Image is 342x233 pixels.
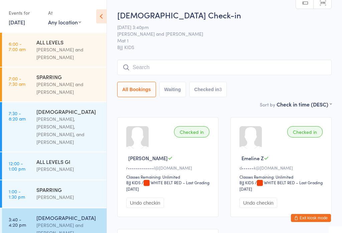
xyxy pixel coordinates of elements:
div: [PERSON_NAME] [36,165,101,173]
div: SPARRING [36,73,101,80]
div: ALL LEVELS GI [36,158,101,165]
span: BJJ KIDS [117,44,332,50]
div: Classes Remaining: Unlimited [126,174,211,180]
a: 7:30 -8:20 am[DEMOGRAPHIC_DATA][PERSON_NAME], [PERSON_NAME], [PERSON_NAME], and [PERSON_NAME] [2,102,107,152]
div: Classes Remaining: Unlimited [239,174,325,180]
time: 6:00 - 7:00 am [9,41,26,52]
button: Checked in3 [189,82,227,97]
span: / WHITE BELT RED – Last Grading [DATE] [239,180,323,192]
a: 7:00 -7:30 amSPARRING[PERSON_NAME] and [PERSON_NAME] [2,67,107,101]
span: Mat 1 [117,37,321,44]
div: [PERSON_NAME] and [PERSON_NAME] [36,46,101,61]
div: SPARRING [36,186,101,193]
div: Check in time (DESC) [277,100,332,108]
div: BJJ KIDS [126,180,141,185]
a: 6:00 -7:00 amALL LEVELS[PERSON_NAME] and [PERSON_NAME] [2,33,107,67]
div: [PERSON_NAME], [PERSON_NAME], [PERSON_NAME], and [PERSON_NAME] [36,115,101,146]
div: [DEMOGRAPHIC_DATA] [36,214,101,221]
div: At [48,7,81,18]
span: [DATE] 3:40pm [117,24,321,30]
div: d••••••k@[DOMAIN_NAME] [239,165,325,171]
span: Emeline Z [241,155,264,162]
span: [PERSON_NAME] and [PERSON_NAME] [117,30,321,37]
button: Undo checkin [126,198,164,208]
div: r•••••••••••••l@[DOMAIN_NAME] [126,165,211,171]
span: [PERSON_NAME] [128,155,168,162]
button: All Bookings [117,82,156,97]
div: [PERSON_NAME] and [PERSON_NAME] [36,80,101,96]
div: Any location [48,18,81,26]
span: / WHITE BELT RED – Last Grading [DATE] [126,180,209,192]
a: 12:00 -1:00 pmALL LEVELS GI[PERSON_NAME] [2,152,107,180]
time: 3:40 - 4:20 pm [9,217,26,227]
div: [PERSON_NAME] [36,193,101,201]
a: [DATE] [9,18,25,26]
div: [DEMOGRAPHIC_DATA] [36,108,101,115]
time: 1:00 - 1:30 pm [9,189,25,199]
div: Events for [9,7,41,18]
div: Checked in [174,126,209,138]
a: 1:00 -1:30 pmSPARRING[PERSON_NAME] [2,180,107,208]
time: 7:30 - 8:20 am [9,110,26,121]
button: Undo checkin [239,198,277,208]
label: Sort by [260,101,275,108]
button: Waiting [159,82,186,97]
h2: [DEMOGRAPHIC_DATA] Check-in [117,9,332,20]
div: BJJ KIDS [239,180,254,185]
button: Exit kiosk mode [291,214,331,222]
div: ALL LEVELS [36,38,101,46]
div: 3 [219,87,222,92]
div: Checked in [287,126,323,138]
time: 7:00 - 7:30 am [9,76,25,86]
input: Search [117,60,332,75]
time: 12:00 - 1:00 pm [9,161,25,171]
